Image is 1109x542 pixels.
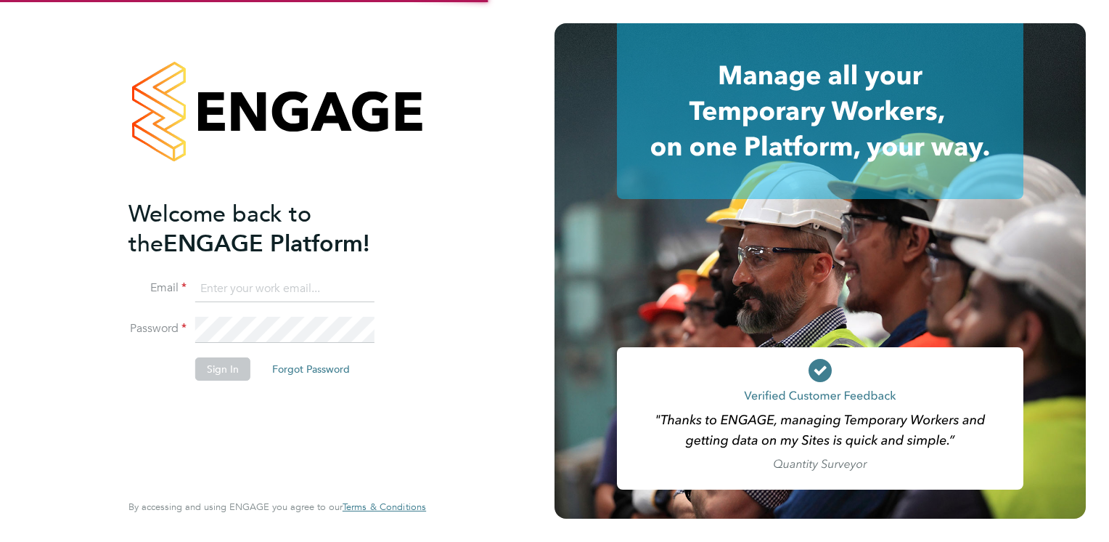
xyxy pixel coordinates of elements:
[195,357,250,381] button: Sign In
[128,501,426,513] span: By accessing and using ENGAGE you agree to our
[128,200,311,258] span: Welcome back to the
[128,199,412,259] h2: ENGAGE Platform!
[343,501,426,513] a: Terms & Conditions
[343,501,426,513] span: Terms & Conditions
[128,321,187,336] label: Password
[128,280,187,296] label: Email
[261,357,361,381] button: Forgot Password
[195,276,375,302] input: Enter your work email...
